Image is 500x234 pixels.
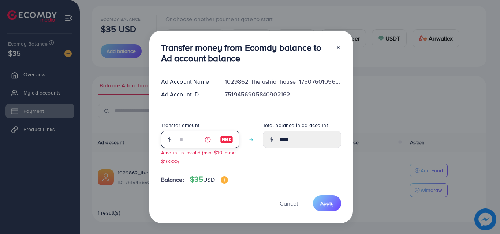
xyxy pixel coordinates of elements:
span: Balance: [161,176,184,184]
span: Cancel [280,199,298,207]
div: 1029862_thefashionhouse_1750760105612 [219,77,347,86]
span: USD [203,176,214,184]
div: 7519456905840902162 [219,90,347,99]
label: Transfer amount [161,122,199,129]
label: Total balance in ad account [263,122,328,129]
div: Ad Account ID [155,90,219,99]
small: Amount is invalid (min: $10, max: $10000) [161,149,236,164]
h4: $35 [190,175,228,184]
h3: Transfer money from Ecomdy balance to Ad account balance [161,42,329,64]
div: Ad Account Name [155,77,219,86]
img: image [221,176,228,184]
button: Apply [313,195,341,211]
span: Apply [320,200,334,207]
img: image [220,135,233,144]
button: Cancel [270,195,307,211]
